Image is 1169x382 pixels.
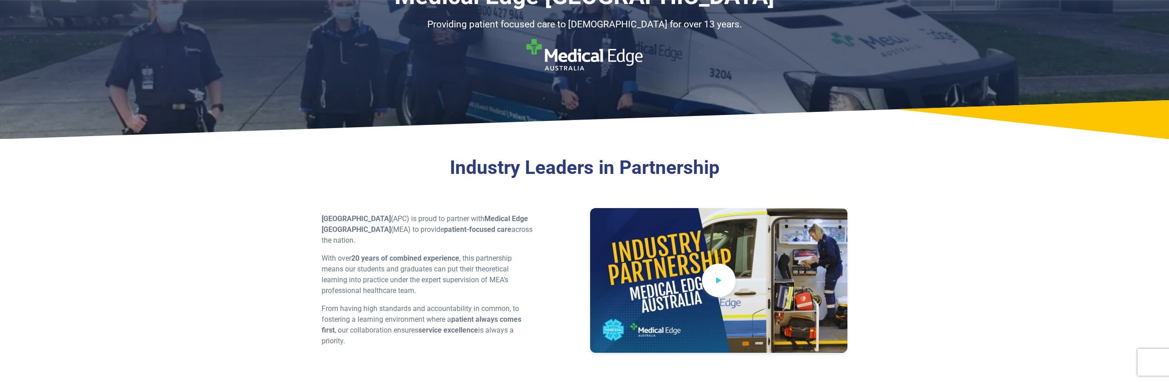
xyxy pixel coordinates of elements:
strong: service excellence [418,326,478,334]
p: From having high standards and accountability in common, to fostering a learning environment wher... [322,303,534,346]
strong: 20 years of combined experience [351,254,459,262]
p: Providing patient focused care to [DEMOGRAPHIC_DATA] for over 13 years. [322,18,848,32]
p: (APC) is proud to partner with (MEA) to provide across the nation. [322,213,534,246]
p: With over , this partnership means our students and graduates can put their theoretical learning ... [322,253,534,296]
img: MEA logo - Transparent (v2) [526,39,643,71]
strong: patient-focused care [444,225,511,234]
h3: Industry Leaders in Partnership [322,156,848,179]
strong: [GEOGRAPHIC_DATA] [322,214,391,223]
